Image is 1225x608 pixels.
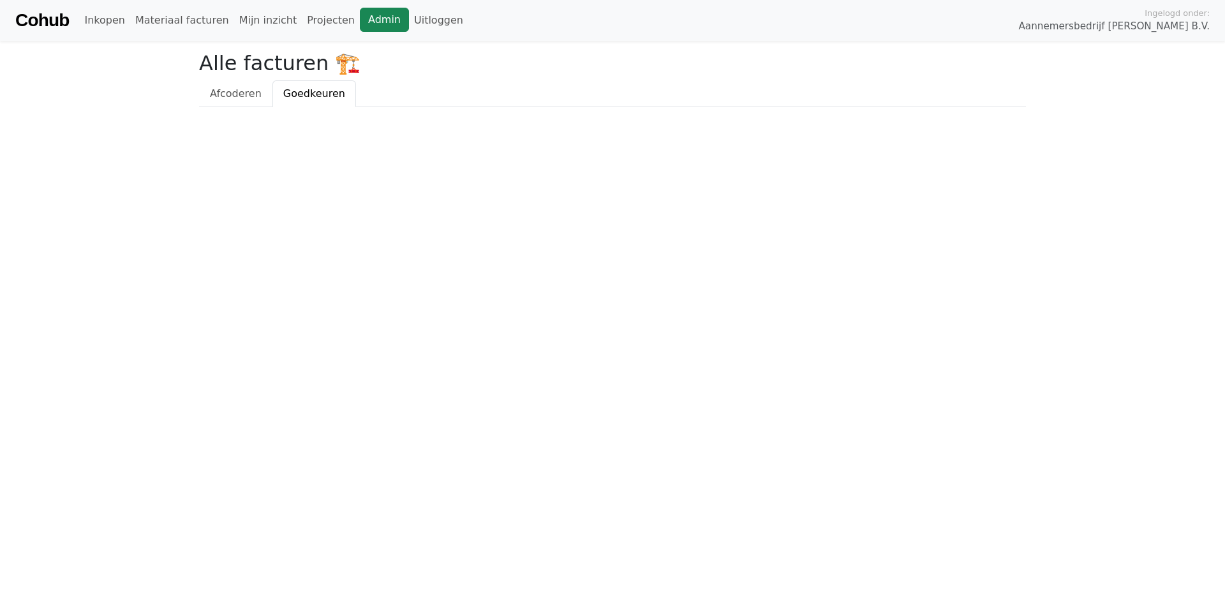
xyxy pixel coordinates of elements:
[199,51,1026,75] h2: Alle facturen 🏗️
[79,8,130,33] a: Inkopen
[1145,7,1210,19] span: Ingelogd onder:
[15,5,69,36] a: Cohub
[210,87,262,100] span: Afcoderen
[199,80,272,107] a: Afcoderen
[272,80,356,107] a: Goedkeuren
[283,87,345,100] span: Goedkeuren
[234,8,302,33] a: Mijn inzicht
[302,8,360,33] a: Projecten
[360,8,409,32] a: Admin
[1018,19,1210,34] span: Aannemersbedrijf [PERSON_NAME] B.V.
[130,8,234,33] a: Materiaal facturen
[409,8,468,33] a: Uitloggen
